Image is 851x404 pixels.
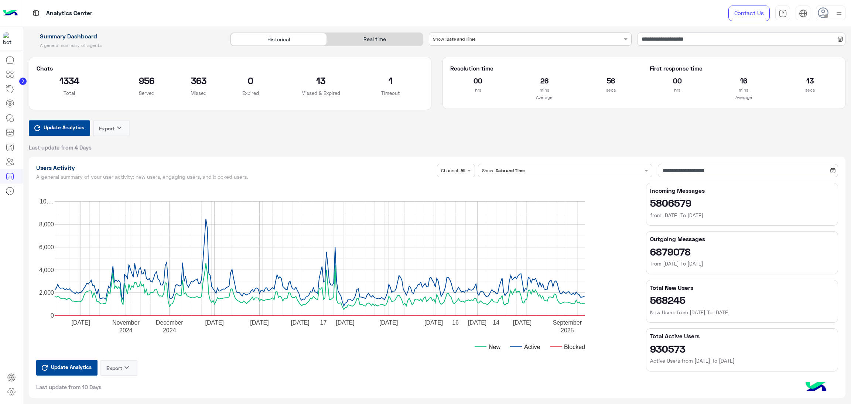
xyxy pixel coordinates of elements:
[450,65,638,72] h5: Resolution time
[93,120,130,136] button: Exportkeyboard_arrow_down
[37,75,103,86] h2: 1334
[650,343,834,355] h2: 930573
[100,360,137,376] button: Exportkeyboard_arrow_down
[650,284,834,291] h5: Total New Users
[39,290,54,296] text: 2,000
[799,9,807,18] img: tab
[524,343,540,350] text: Active
[461,168,465,173] b: All
[716,86,771,94] p: mins
[3,6,18,21] img: Logo
[779,9,787,18] img: tab
[3,32,16,45] img: 1403182699927242
[39,221,54,227] text: 8,000
[42,122,86,132] span: Update Analytics
[517,75,572,86] h2: 26
[450,75,506,86] h2: 00
[450,94,638,101] p: Average
[40,198,54,205] text: 10,…
[650,212,834,219] h6: from [DATE] To [DATE]
[37,65,424,72] h5: Chats
[452,319,459,325] text: 16
[39,244,54,250] text: 6,000
[291,319,309,325] text: [DATE]
[424,319,442,325] text: [DATE]
[29,42,222,48] h5: A general summary of agents
[450,86,506,94] p: hrs
[782,86,838,94] p: secs
[119,327,133,333] text: 2024
[782,75,838,86] h2: 13
[447,36,475,42] b: Date and Time
[336,319,354,325] text: [DATE]
[561,327,574,333] text: 2025
[650,75,705,86] h2: 00
[115,123,124,132] i: keyboard_arrow_down
[113,75,180,86] h2: 956
[191,89,206,97] p: Missed
[553,319,582,325] text: September
[834,9,844,18] img: profile
[650,235,834,243] h5: Outgoing Messages
[218,75,284,86] h2: 0
[583,86,639,94] p: secs
[496,168,524,173] b: Date and Time
[489,343,500,350] text: New
[36,174,434,180] h5: A general summary of your user activity: new users, engaging users, and blocked users.
[716,75,771,86] h2: 16
[112,319,139,325] text: November
[295,75,346,86] h2: 13
[583,75,639,86] h2: 56
[803,374,829,400] img: hulul-logo.png
[295,89,346,97] p: Missed & Expired
[49,362,93,372] span: Update Analytics
[205,319,223,325] text: [DATE]
[46,8,92,18] p: Analytics Center
[39,267,54,273] text: 4,000
[327,33,423,46] div: Real time
[728,6,770,21] a: Contact Us
[564,343,585,350] text: Blocked
[517,86,572,94] p: mins
[650,86,705,94] p: hrs
[37,89,103,97] p: Total
[163,327,176,333] text: 2024
[650,260,834,267] h6: from [DATE] To [DATE]
[36,164,434,171] h1: Users Activity
[36,360,98,376] button: Update Analytics
[31,8,41,18] img: tab
[191,75,206,86] h2: 363
[650,65,838,72] h5: First response time
[320,319,327,325] text: 17
[155,319,183,325] text: December
[379,319,398,325] text: [DATE]
[650,294,834,306] h2: 568245
[650,187,834,194] h5: Incoming Messages
[493,319,499,325] text: 14
[36,383,102,391] span: Last update from 10 Days
[775,6,790,21] a: tab
[468,319,486,325] text: [DATE]
[71,319,90,325] text: [DATE]
[113,89,180,97] p: Served
[122,363,131,372] i: keyboard_arrow_down
[650,197,834,209] h2: 5806579
[650,332,834,340] h5: Total Active Users
[358,89,424,97] p: Timeout
[51,312,54,319] text: 0
[650,309,834,316] h6: New Users from [DATE] To [DATE]
[650,357,834,364] h6: Active Users from [DATE] To [DATE]
[218,89,284,97] p: Expired
[650,246,834,257] h2: 6879078
[29,32,222,40] h1: Summary Dashboard
[513,319,531,325] text: [DATE]
[358,75,424,86] h2: 1
[29,144,92,151] span: Last update from 4 Days
[650,94,838,101] p: Average
[36,183,633,360] svg: A chart.
[230,33,327,46] div: Historical
[250,319,269,325] text: [DATE]
[29,120,90,136] button: Update Analytics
